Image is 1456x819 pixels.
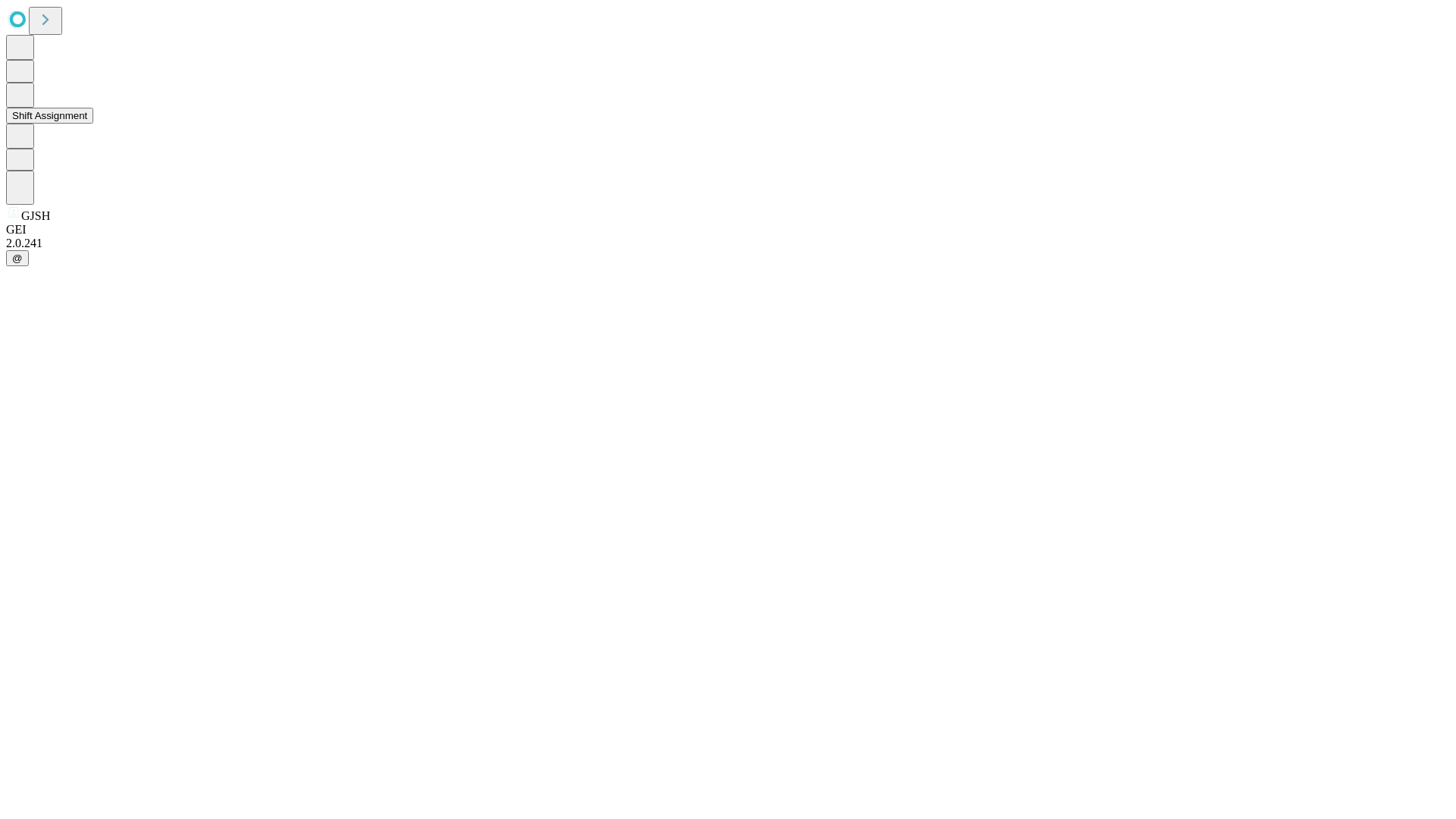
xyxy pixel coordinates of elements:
button: Shift Assignment [6,108,93,124]
div: 2.0.241 [6,237,1450,250]
button: @ [6,250,29,266]
span: @ [12,253,23,264]
span: GJSH [21,209,50,222]
div: GEI [6,223,1450,237]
